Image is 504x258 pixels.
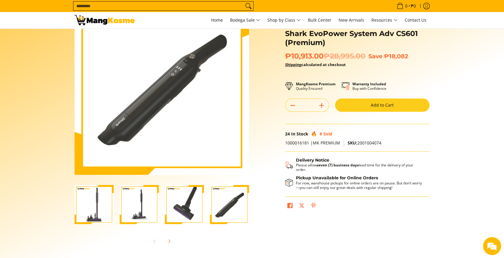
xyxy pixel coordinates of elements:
[211,17,223,23] span: Home
[99,3,113,17] div: Minimize live chat window
[75,185,114,224] img: shark-evopower-wireless-vacuum-full-view-mang-kosme
[384,53,408,60] span: ₱18,082
[314,101,329,110] button: Add
[395,3,418,9] span: •
[285,131,290,137] span: 24
[296,181,423,190] p: For now, warehouse pickups for online orders are on pause. But don’t worry—you can still enjoy ou...
[352,81,386,87] strong: Warranty Included
[210,185,249,224] img: Shark EvoPower System Adv CS601 (Premium)-4
[285,62,346,67] strong: calculated at checkout
[339,17,364,23] span: New Arrivals
[348,140,357,146] span: SKU:
[141,12,429,28] nav: Main Menu
[320,131,322,137] span: 8
[348,140,381,146] span: 2001004074
[208,12,226,28] a: Home
[405,17,426,23] span: Contact Us
[404,4,408,8] span: 0
[371,17,398,24] span: Resources
[120,185,159,224] img: Shark EvoPower System Adv CS601 (Premium)-2
[264,12,304,28] a: Shop by Class
[368,12,401,28] a: Resources
[368,53,383,60] span: Save
[297,201,306,211] a: Post on X
[285,140,340,146] span: 1000016181 |MK PREMIUM
[335,99,429,112] button: Add to Cart
[285,101,300,110] button: Subtract
[31,34,101,41] div: Chat with us now
[3,164,115,185] textarea: Type your message and hit 'Enter'
[336,12,367,28] a: New Arrivals
[410,4,417,8] span: ₱0
[291,131,308,137] span: In Stock
[244,2,253,11] button: Search
[352,82,386,91] p: Buy with Confidence
[402,12,429,28] a: Contact Us
[309,201,318,211] a: Pin on Pinterest
[296,81,336,87] strong: MangKosme Premium
[296,163,423,172] p: Please allow lead time for the delivery of your order.
[296,157,329,163] strong: Delivery Notice
[296,175,378,181] strong: Pickup Unavailable for Online Orders
[286,201,294,211] a: Share on Facebook
[230,17,260,24] span: Bodega Sale
[165,185,204,224] img: Shark EvoPower System Adv CS601 (Premium)-3
[75,15,135,25] img: GET: Shark EvoPower System Adv Wireless Vacuum (Premium) l Mang Kosme
[323,131,332,137] span: Sold
[285,52,365,61] span: ₱10,913.00
[35,76,83,136] span: We're online!
[296,82,336,91] p: Quality Ensured
[227,12,263,28] a: Bodega Sale
[267,17,301,24] span: Shop by Class
[162,235,176,248] button: Next
[285,158,423,172] button: Shipping & Delivery
[308,17,331,23] span: Bulk Center
[305,12,334,28] a: Bulk Center
[75,1,249,175] img: Shark EvoPower System Adv CS601 (Premium)
[285,29,429,47] h1: Shark EvoPower System Adv CS601 (Premium)
[285,62,301,67] a: Shipping
[324,52,365,61] del: ₱28,995.00
[317,162,359,168] strong: seven (7) business days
